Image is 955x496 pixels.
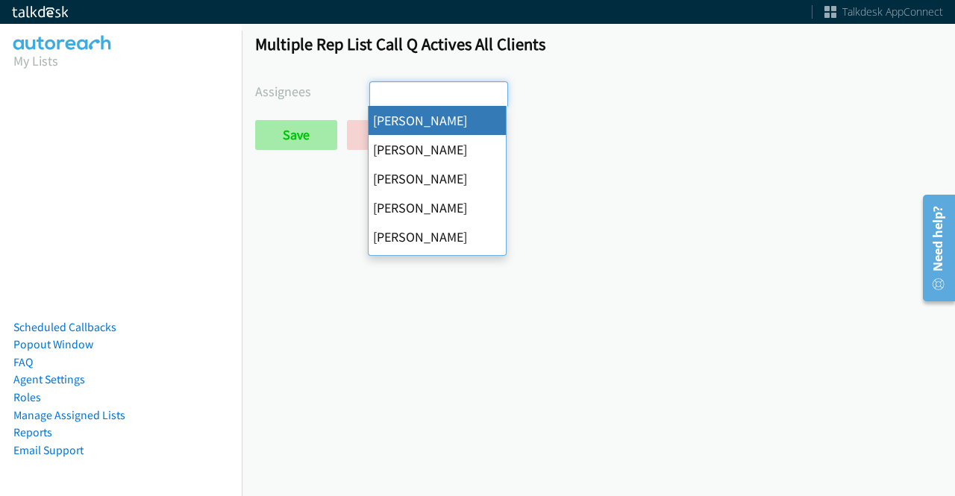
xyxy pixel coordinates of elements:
a: Email Support [13,443,84,457]
li: [PERSON_NAME] [369,222,506,251]
input: Save [255,120,337,150]
a: Talkdesk AppConnect [824,4,943,19]
li: [PERSON_NAME] [369,106,506,135]
a: Scheduled Callbacks [13,320,116,334]
a: Agent Settings [13,372,85,386]
li: [PERSON_NAME] [369,193,506,222]
li: [PERSON_NAME] [369,164,506,193]
label: Assignees [255,81,369,101]
iframe: Resource Center [912,189,955,307]
a: Popout Window [13,337,93,351]
a: Manage Assigned Lists [13,408,125,422]
h1: Multiple Rep List Call Q Actives All Clients [255,34,942,54]
a: Reports [13,425,52,439]
a: Roles [13,390,41,404]
a: Back [347,120,430,150]
a: FAQ [13,355,33,369]
li: [PERSON_NAME] [369,135,506,164]
li: [PERSON_NAME] [369,251,506,280]
a: My Lists [13,52,58,69]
